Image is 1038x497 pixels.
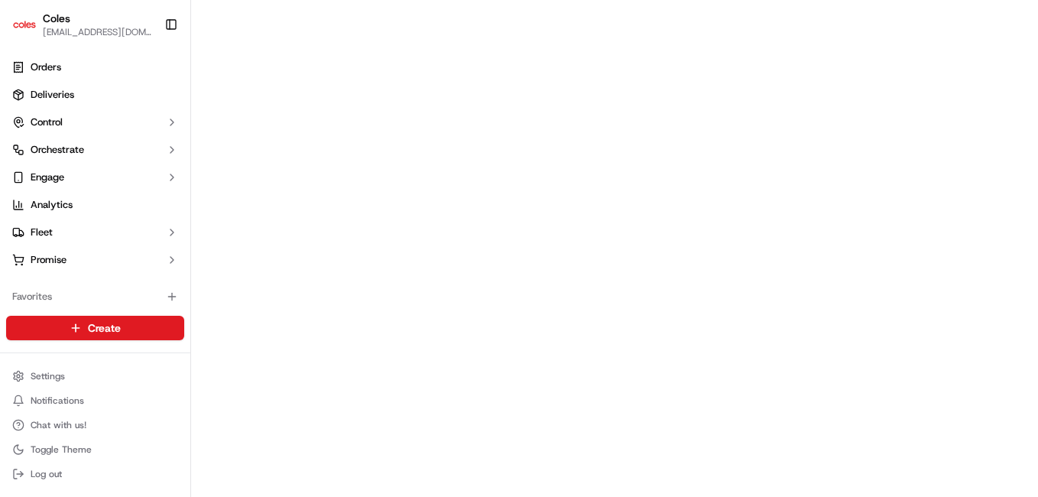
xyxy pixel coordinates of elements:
[6,6,158,43] button: ColesColes[EMAIL_ADDRESS][DOMAIN_NAME]
[88,320,121,336] span: Create
[6,165,184,190] button: Engage
[6,365,184,387] button: Settings
[31,253,66,267] span: Promise
[6,193,184,217] a: Analytics
[6,463,184,485] button: Log out
[6,138,184,162] button: Orchestrate
[6,414,184,436] button: Chat with us!
[31,60,61,74] span: Orders
[31,198,73,212] span: Analytics
[31,115,63,129] span: Control
[6,248,184,272] button: Promise
[31,419,86,431] span: Chat with us!
[6,284,184,309] div: Favorites
[6,110,184,135] button: Control
[31,468,62,480] span: Log out
[6,390,184,411] button: Notifications
[6,316,184,340] button: Create
[31,443,92,456] span: Toggle Theme
[31,370,65,382] span: Settings
[12,12,37,37] img: Coles
[31,395,84,407] span: Notifications
[31,88,74,102] span: Deliveries
[31,226,53,239] span: Fleet
[6,220,184,245] button: Fleet
[43,26,152,38] button: [EMAIL_ADDRESS][DOMAIN_NAME]
[43,11,70,26] button: Coles
[31,143,84,157] span: Orchestrate
[6,55,184,80] a: Orders
[6,83,184,107] a: Deliveries
[6,439,184,460] button: Toggle Theme
[31,171,64,184] span: Engage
